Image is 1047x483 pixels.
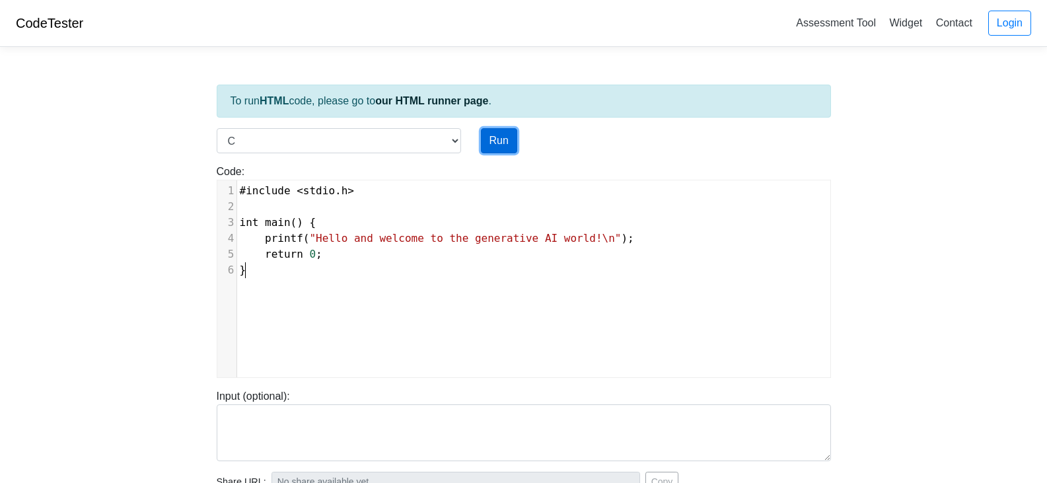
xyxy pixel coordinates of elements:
[240,216,259,229] span: int
[481,128,517,153] button: Run
[217,199,236,215] div: 2
[207,389,841,461] div: Input (optional):
[240,184,291,197] span: #include
[342,184,348,197] span: h
[240,264,246,276] span: }
[217,85,831,118] div: To run code, please go to .
[207,164,841,378] div: Code:
[265,232,303,244] span: printf
[265,248,303,260] span: return
[297,184,303,197] span: <
[217,262,236,278] div: 6
[265,216,291,229] span: main
[791,12,881,34] a: Assessment Tool
[303,184,335,197] span: stdio
[240,232,634,244] span: ( );
[240,184,355,197] span: .
[931,12,978,34] a: Contact
[240,248,322,260] span: ;
[309,232,621,244] span: "Hello and welcome to the generative AI world!\n"
[375,95,488,106] a: our HTML runner page
[217,215,236,231] div: 3
[309,248,316,260] span: 0
[347,184,354,197] span: >
[217,246,236,262] div: 5
[217,231,236,246] div: 4
[240,216,316,229] span: () {
[260,95,289,106] strong: HTML
[16,16,83,30] a: CodeTester
[988,11,1031,36] a: Login
[217,183,236,199] div: 1
[884,12,927,34] a: Widget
